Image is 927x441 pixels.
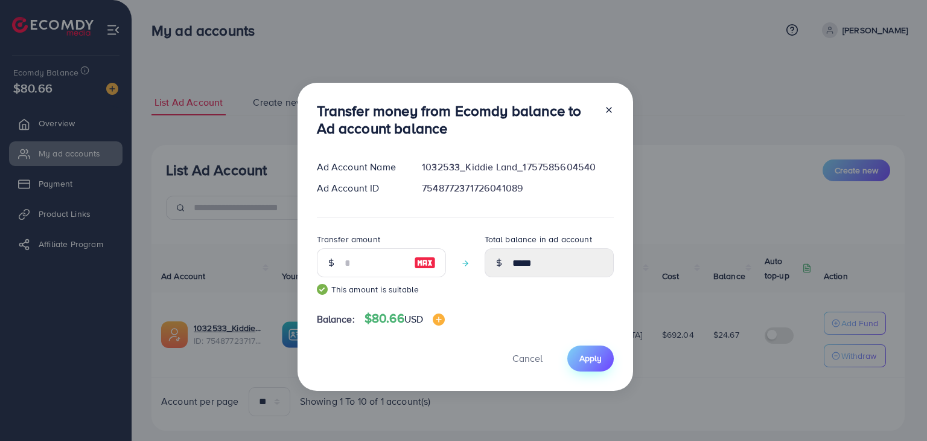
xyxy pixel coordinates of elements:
[567,346,614,372] button: Apply
[365,311,445,326] h4: $80.66
[512,352,543,365] span: Cancel
[307,160,413,174] div: Ad Account Name
[317,233,380,245] label: Transfer amount
[485,233,592,245] label: Total balance in ad account
[497,346,558,372] button: Cancel
[579,352,602,364] span: Apply
[414,256,436,270] img: image
[876,387,918,432] iframe: Chat
[307,181,413,195] div: Ad Account ID
[412,160,623,174] div: 1032533_Kiddie Land_1757585604540
[317,102,594,137] h3: Transfer money from Ecomdy balance to Ad account balance
[317,284,328,295] img: guide
[433,314,445,326] img: image
[317,312,355,326] span: Balance:
[317,283,446,295] small: This amount is suitable
[404,312,423,326] span: USD
[412,181,623,195] div: 7548772371726041089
